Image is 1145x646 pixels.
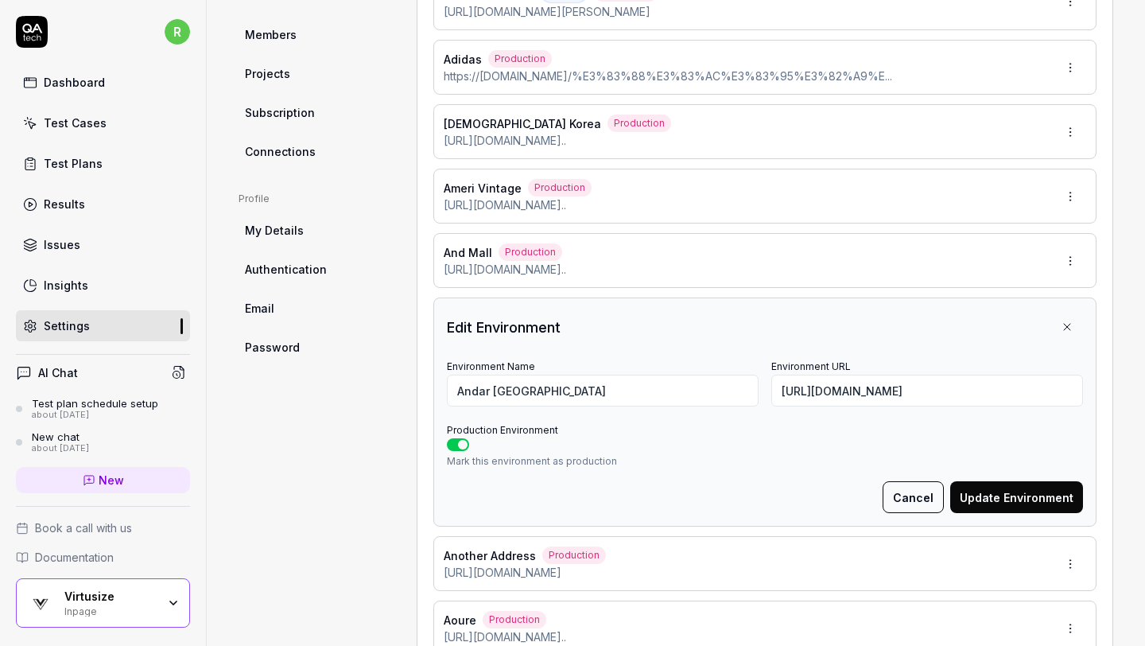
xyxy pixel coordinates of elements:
[44,74,105,91] div: Dashboard
[447,424,558,436] label: Production Environment
[44,115,107,131] div: Test Cases
[239,192,391,206] div: Profile
[447,454,1083,469] p: Mark this environment as production
[444,115,601,132] span: [DEMOGRAPHIC_DATA] Korea
[32,410,158,421] div: about [DATE]
[447,317,561,338] h3: Edit Environment
[35,520,132,536] span: Book a call with us
[16,229,190,260] a: Issues
[16,270,190,301] a: Insights
[44,236,80,253] div: Issues
[16,549,190,566] a: Documentation
[239,98,391,127] a: Subscription
[528,179,592,197] span: Production
[950,481,1083,513] button: Update Environment
[239,294,391,323] a: Email
[16,67,190,98] a: Dashboard
[16,189,190,220] a: Results
[16,430,190,454] a: New chatabout [DATE]
[245,339,300,356] span: Password
[165,16,190,48] button: r
[447,375,759,407] input: Production, Staging, etc.
[771,360,851,372] label: Environment URL
[883,481,944,513] button: Cancel
[542,547,606,564] span: Production
[35,549,114,566] span: Documentation
[165,19,190,45] span: r
[26,589,55,617] img: Virtusize Logo
[239,255,391,284] a: Authentication
[499,243,562,261] span: Production
[245,26,297,43] span: Members
[771,375,1083,407] input: https://example.com
[245,261,327,278] span: Authentication
[444,197,566,213] span: [URL][DOMAIN_NAME]..
[44,155,103,172] div: Test Plans
[38,364,78,381] h4: AI Chat
[16,107,190,138] a: Test Cases
[64,604,157,617] div: Inpage
[64,590,157,604] div: Virtusize
[245,300,274,317] span: Email
[16,578,190,628] button: Virtusize LogoVirtusizeInpage
[444,132,566,149] span: [URL][DOMAIN_NAME]..
[245,104,315,121] span: Subscription
[245,222,304,239] span: My Details
[99,472,124,488] span: New
[483,611,546,628] span: Production
[239,20,391,49] a: Members
[44,196,85,212] div: Results
[488,50,552,68] span: Production
[239,333,391,362] a: Password
[444,628,566,645] span: [URL][DOMAIN_NAME]..
[32,397,158,410] div: Test plan schedule setup
[444,547,536,564] span: Another Address
[245,65,290,82] span: Projects
[444,261,566,278] span: [URL][DOMAIN_NAME]..
[245,143,316,160] span: Connections
[16,520,190,536] a: Book a call with us
[607,115,671,132] span: Production
[16,397,190,421] a: Test plan schedule setupabout [DATE]
[447,360,535,372] label: Environment Name
[239,59,391,88] a: Projects
[32,430,89,443] div: New chat
[16,148,190,179] a: Test Plans
[444,564,561,581] span: [URL][DOMAIN_NAME]
[444,68,892,84] span: https://[DOMAIN_NAME]/%E3%83%88%E3%83%AC%E3%83%95%E3%82%A9%E...
[444,180,522,197] span: Ameri Vintage
[444,612,476,628] span: Aoure
[239,137,391,166] a: Connections
[444,51,482,68] span: Adidas
[44,277,88,294] div: Insights
[44,317,90,334] div: Settings
[444,3,650,20] span: [URL][DOMAIN_NAME][PERSON_NAME]
[32,443,89,454] div: about [DATE]
[16,310,190,341] a: Settings
[444,244,492,261] span: And Mall
[239,216,391,245] a: My Details
[16,467,190,493] a: New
